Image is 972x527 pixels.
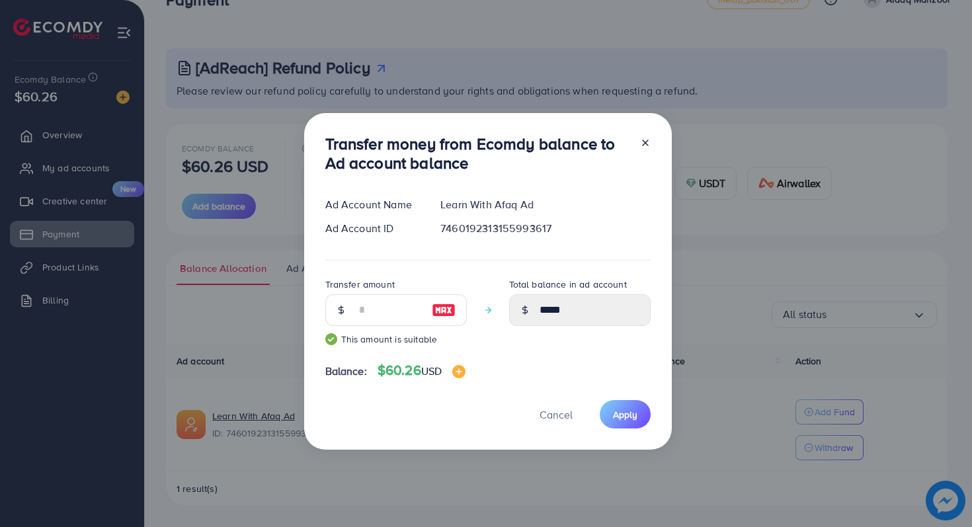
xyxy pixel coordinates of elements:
img: image [432,302,456,318]
div: Ad Account ID [315,221,430,236]
div: Ad Account Name [315,197,430,212]
span: USD [421,364,442,378]
div: Learn With Afaq Ad [430,197,661,212]
span: Cancel [540,407,573,422]
button: Apply [600,400,651,428]
span: Apply [613,408,637,421]
button: Cancel [523,400,589,428]
h4: $60.26 [378,362,466,379]
label: Transfer amount [325,278,395,291]
span: Balance: [325,364,367,379]
img: image [452,365,466,378]
img: guide [325,333,337,345]
small: This amount is suitable [325,333,467,346]
div: 7460192313155993617 [430,221,661,236]
label: Total balance in ad account [509,278,627,291]
h3: Transfer money from Ecomdy balance to Ad account balance [325,134,629,173]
